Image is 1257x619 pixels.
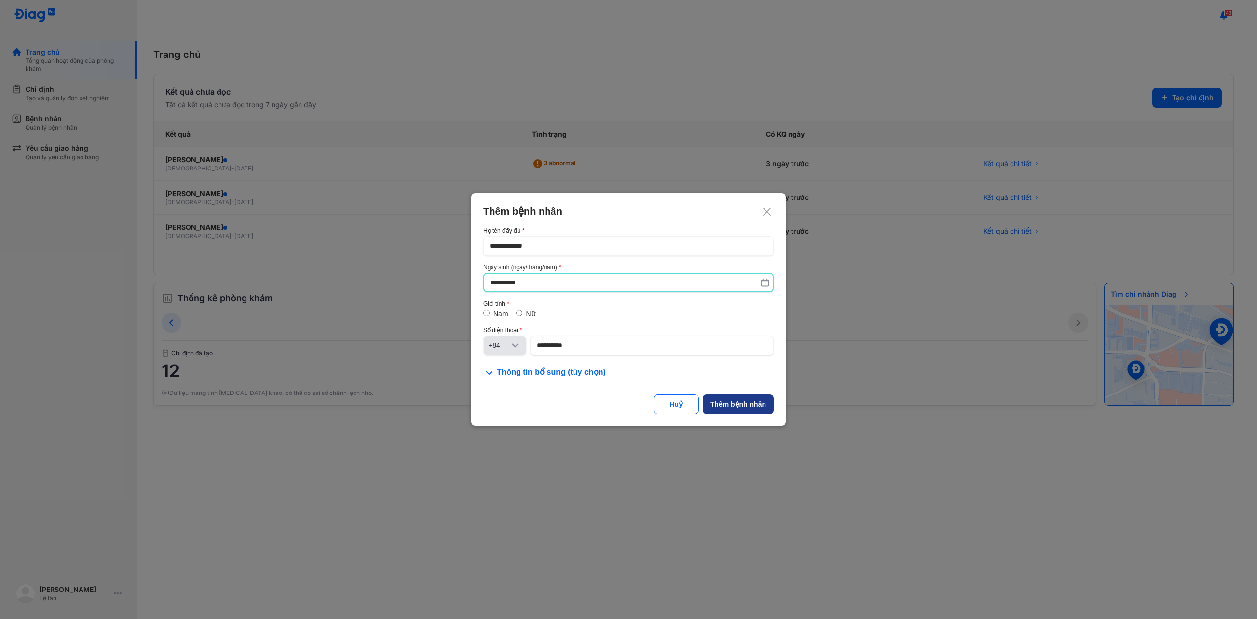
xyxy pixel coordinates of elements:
label: Nam [493,310,508,318]
div: Ngày sinh (ngày/tháng/năm) [483,264,774,271]
button: Huỷ [654,394,699,414]
span: Thông tin bổ sung (tùy chọn) [497,367,606,379]
div: Thêm bệnh nhân [710,399,766,409]
div: Giới tính [483,300,774,307]
div: Số điện thoại [483,327,774,334]
div: +84 [489,340,509,350]
div: Họ tên đầy đủ [483,227,774,234]
button: Thêm bệnh nhân [703,394,774,414]
label: Nữ [526,310,536,318]
div: Thêm bệnh nhân [483,205,774,218]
